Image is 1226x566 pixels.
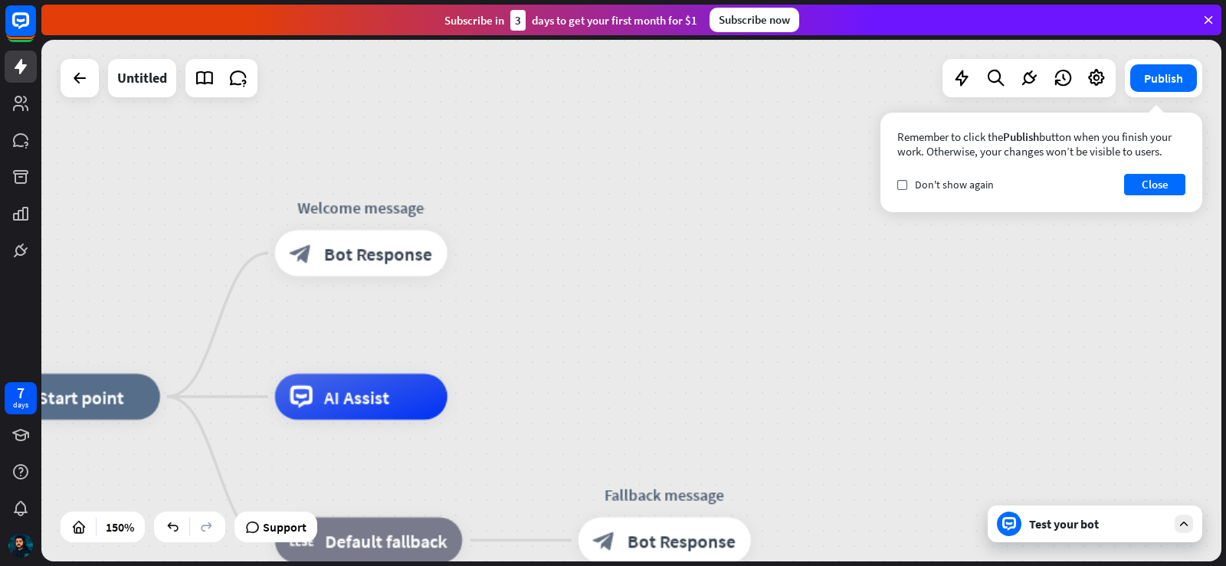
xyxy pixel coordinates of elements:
[324,241,432,264] span: Bot Response
[13,400,28,411] div: days
[101,515,139,539] div: 150%
[561,483,768,505] div: Fallback message
[290,241,313,264] i: block_bot_response
[915,178,994,191] span: Don't show again
[12,6,58,52] button: Open LiveChat chat widget
[1029,516,1167,532] div: Test your bot
[117,59,167,97] div: Untitled
[17,386,25,400] div: 7
[710,8,799,32] div: Subscribe now
[1124,174,1185,195] button: Close
[444,10,697,31] div: Subscribe in days to get your first month for $1
[1130,64,1197,92] button: Publish
[628,528,736,551] span: Bot Response
[897,129,1185,159] div: Remember to click the button when you finish your work. Otherwise, your changes won’t be visible ...
[5,382,37,414] a: 7 days
[38,385,124,408] span: Start point
[324,385,390,408] span: AI Assist
[257,195,464,218] div: Welcome message
[263,515,306,539] span: Support
[593,528,616,551] i: block_bot_response
[510,10,526,31] div: 3
[1003,129,1039,144] span: Publish
[326,528,447,551] span: Default fallback
[290,528,314,551] i: block_fallback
